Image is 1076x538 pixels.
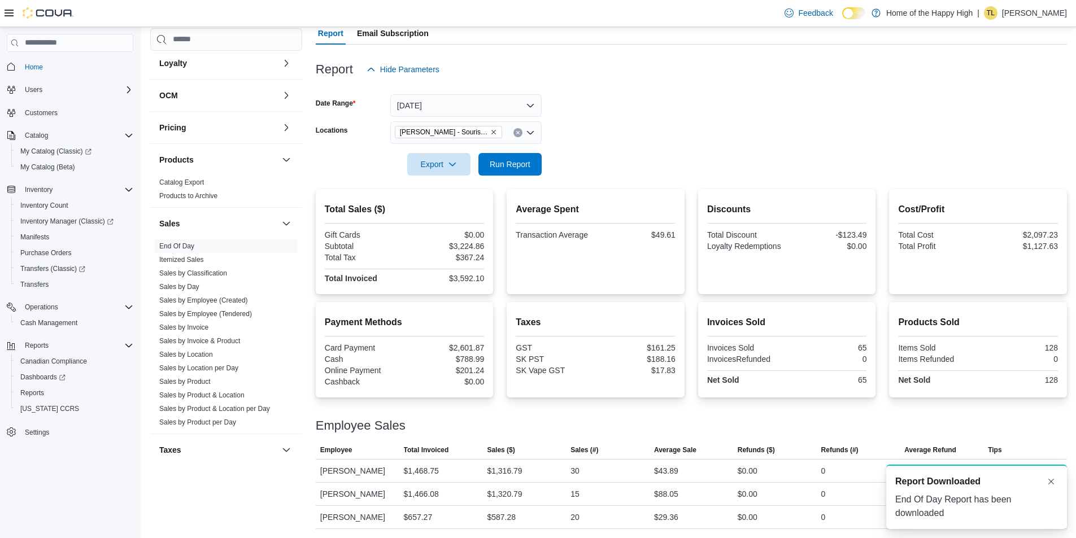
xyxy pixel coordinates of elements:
[400,126,488,138] span: [PERSON_NAME] - Souris Avenue - Fire & Flower
[821,464,826,478] div: 0
[16,316,133,330] span: Cash Management
[316,506,399,528] div: [PERSON_NAME]
[407,253,484,262] div: $367.24
[159,337,240,345] a: Sales by Invoice & Product
[25,131,48,140] span: Catalog
[280,121,293,134] button: Pricing
[159,122,277,133] button: Pricing
[516,230,593,239] div: Transaction Average
[20,183,57,196] button: Inventory
[407,343,484,352] div: $2,601.87
[898,242,975,251] div: Total Profit
[20,163,75,172] span: My Catalog (Beta)
[11,245,138,261] button: Purchase Orders
[11,198,138,213] button: Inventory Count
[16,278,133,291] span: Transfers
[159,405,270,413] a: Sales by Product & Location per Day
[895,493,1058,520] div: End Of Day Report has been downloaded
[11,261,138,277] a: Transfers (Classic)
[159,255,204,264] span: Itemized Sales
[898,203,1058,216] h2: Cost/Profit
[159,154,277,165] button: Products
[318,22,343,45] span: Report
[159,323,208,332] span: Sales by Invoice
[320,445,352,454] span: Employee
[325,230,402,239] div: Gift Cards
[159,269,227,277] a: Sales by Classification
[16,215,133,228] span: Inventory Manager (Classic)
[159,58,277,69] button: Loyalty
[654,464,678,478] div: $43.89
[325,366,402,375] div: Online Payment
[16,215,118,228] a: Inventory Manager (Classic)
[280,443,293,457] button: Taxes
[11,385,138,401] button: Reports
[487,487,522,501] div: $1,320.79
[395,126,502,138] span: Estevan - Souris Avenue - Fire & Flower
[789,375,866,384] div: 65
[407,242,484,251] div: $3,224.86
[1044,475,1058,488] button: Dismiss toast
[654,487,678,501] div: $88.05
[20,357,87,366] span: Canadian Compliance
[159,218,277,229] button: Sales
[16,386,49,400] a: Reports
[16,386,133,400] span: Reports
[981,230,1058,239] div: $2,097.23
[981,375,1058,384] div: 128
[159,90,277,101] button: OCM
[404,487,439,501] div: $1,466.08
[2,338,138,353] button: Reports
[789,355,866,364] div: 0
[407,153,471,176] button: Export
[159,418,236,427] span: Sales by Product per Day
[11,401,138,417] button: [US_STATE] CCRS
[987,6,995,20] span: TL
[159,178,204,186] a: Catalog Export
[707,242,785,251] div: Loyalty Redemptions
[895,475,981,488] span: Report Downloaded
[159,242,194,251] span: End Of Day
[2,59,138,75] button: Home
[16,160,133,174] span: My Catalog (Beta)
[159,336,240,345] span: Sales by Invoice & Product
[159,391,245,400] span: Sales by Product & Location
[16,262,90,275] a: Transfers (Classic)
[20,60,133,74] span: Home
[821,510,826,524] div: 0
[886,6,973,20] p: Home of the Happy High
[898,343,975,352] div: Items Sold
[11,353,138,369] button: Canadian Compliance
[25,108,58,117] span: Customers
[280,56,293,70] button: Loyalty
[316,63,353,76] h3: Report
[898,355,975,364] div: Items Refunded
[570,510,580,524] div: 20
[316,419,406,432] h3: Employee Sales
[159,256,204,264] a: Itemized Sales
[25,185,53,194] span: Inventory
[25,341,49,350] span: Reports
[20,339,133,352] span: Reports
[159,310,252,318] a: Sales by Employee (Tendered)
[11,315,138,331] button: Cash Management
[490,159,530,170] span: Run Report
[316,483,399,505] div: [PERSON_NAME]
[988,445,1001,454] span: Tips
[390,94,542,117] button: [DATE]
[821,487,826,501] div: 0
[325,343,402,352] div: Card Payment
[159,218,180,229] h3: Sales
[159,351,213,358] a: Sales by Location
[404,510,433,524] div: $657.27
[16,262,133,275] span: Transfers (Classic)
[159,296,248,305] span: Sales by Employee (Created)
[325,316,485,329] h2: Payment Methods
[707,375,739,384] strong: Net Sold
[570,445,598,454] span: Sales (#)
[159,122,186,133] h3: Pricing
[159,364,238,373] span: Sales by Location per Day
[20,60,47,74] a: Home
[598,366,676,375] div: $17.83
[159,269,227,278] span: Sales by Classification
